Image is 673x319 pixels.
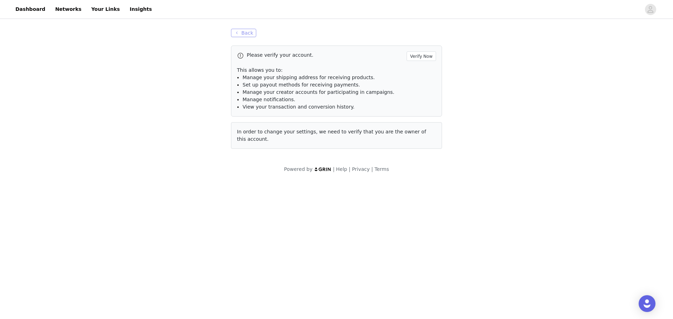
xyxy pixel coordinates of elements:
[243,97,295,102] span: Manage notifications.
[371,166,373,172] span: |
[407,51,436,61] button: Verify Now
[336,166,347,172] a: Help
[51,1,86,17] a: Networks
[243,104,354,110] span: View your transaction and conversion history.
[284,166,312,172] span: Powered by
[352,166,370,172] a: Privacy
[125,1,156,17] a: Insights
[243,89,394,95] span: Manage your creator accounts for participating in campaigns.
[349,166,351,172] span: |
[639,295,655,312] div: Open Intercom Messenger
[243,82,360,88] span: Set up payout methods for receiving payments.
[333,166,335,172] span: |
[243,75,375,80] span: Manage your shipping address for receiving products.
[314,167,332,172] img: logo
[87,1,124,17] a: Your Links
[237,129,426,142] span: In order to change your settings, we need to verify that you are the owner of this account.
[237,67,436,74] p: This allows you to:
[647,4,654,15] div: avatar
[11,1,49,17] a: Dashboard
[374,166,389,172] a: Terms
[247,51,404,59] p: Please verify your account.
[231,29,256,37] button: Back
